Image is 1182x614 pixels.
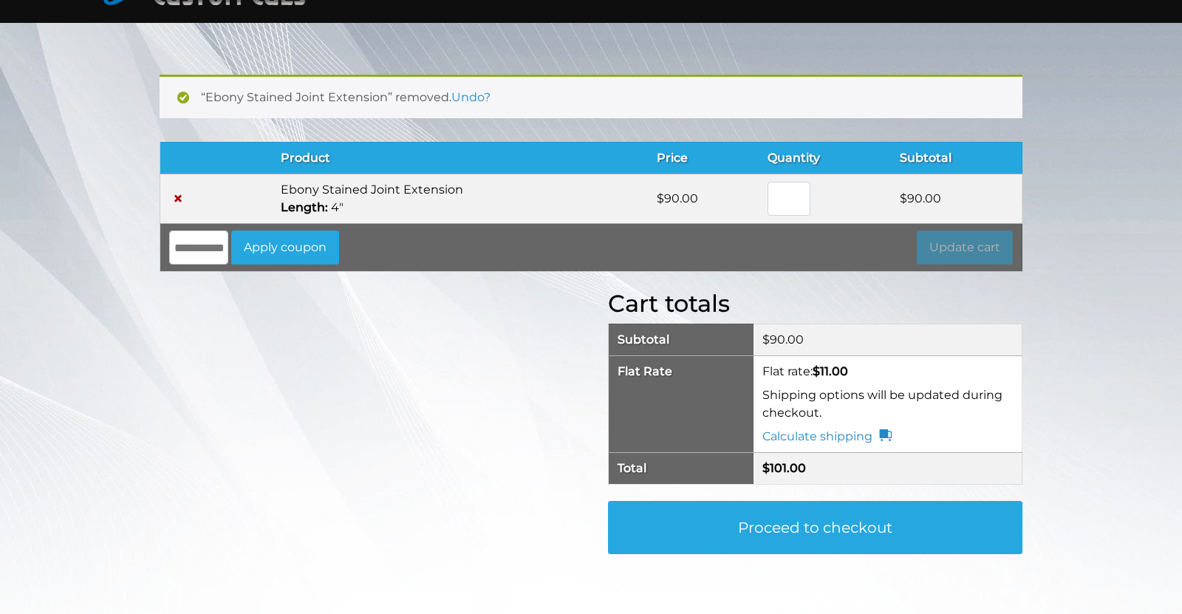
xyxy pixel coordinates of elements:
[762,332,804,347] bdi: 90.00
[762,428,892,446] a: Calculate shipping
[762,461,770,475] span: $
[762,386,1013,422] p: Shipping options will be updated during checkout.
[768,182,810,216] input: Product quantity
[762,364,848,378] label: Flat rate:
[917,231,1013,265] button: Update cart
[813,364,848,378] bdi: 11.00
[657,191,698,205] bdi: 90.00
[759,142,891,174] th: Quantity
[231,231,339,265] button: Apply coupon
[609,452,754,484] th: Total
[900,191,941,205] bdi: 90.00
[272,142,648,174] th: Product
[900,191,907,205] span: $
[813,364,820,378] span: $
[891,142,1022,174] th: Subtotal
[609,355,754,452] th: Flat Rate
[160,75,1022,118] div: “Ebony Stained Joint Extension” removed.
[608,501,1022,554] a: Proceed to checkout
[281,199,328,216] dt: Length:
[648,142,759,174] th: Price
[609,324,754,355] th: Subtotal
[608,290,1022,318] h2: Cart totals
[762,461,806,475] bdi: 101.00
[281,199,639,216] p: 4"
[272,174,648,223] td: Ebony Stained Joint Extension
[451,90,491,104] a: Undo?
[169,190,187,208] a: Remove Ebony Stained Joint Extension from cart
[762,332,770,347] span: $
[657,191,664,205] span: $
